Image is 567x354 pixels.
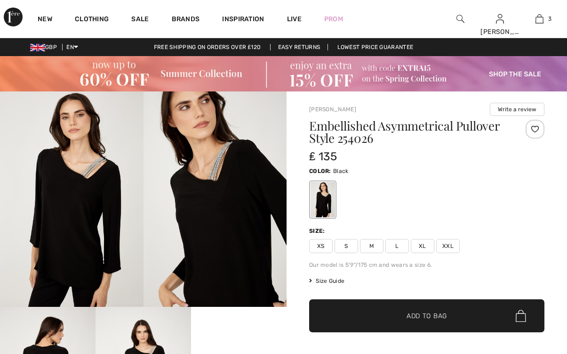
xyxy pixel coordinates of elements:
[146,44,269,50] a: Free shipping on orders over ₤120
[309,299,544,332] button: Add to Bag
[506,283,558,307] iframe: Opens a widget where you can chat to one of our agents
[30,44,45,51] img: UK Pound
[520,13,559,25] a: 3
[222,15,264,25] span: Inspiration
[456,13,464,25] img: search the website
[385,239,409,253] span: L
[4,8,23,26] img: 1ère Avenue
[535,13,543,25] img: My Bag
[436,239,460,253] span: XXL
[309,106,356,113] a: [PERSON_NAME]
[66,44,78,50] span: EN
[324,14,343,24] a: Prom
[490,103,544,116] button: Write a review
[309,227,327,235] div: Size:
[287,14,302,24] a: Live
[309,239,333,253] span: XS
[480,27,519,37] div: [PERSON_NAME]
[309,120,505,144] h1: Embellished Asymmetrical Pullover Style 254026
[407,311,447,321] span: Add to Bag
[496,13,504,25] img: My Info
[172,15,200,25] a: Brands
[131,15,149,25] a: Sale
[311,182,335,217] div: Black
[360,239,383,253] span: M
[38,15,52,25] a: New
[496,14,504,23] a: Sign In
[30,44,61,50] span: GBP
[411,239,434,253] span: XL
[309,261,544,269] div: Our model is 5'9"/175 cm and wears a size 6.
[270,44,328,50] a: Easy Returns
[309,277,344,285] span: Size Guide
[548,15,551,23] span: 3
[516,310,526,322] img: Bag.svg
[330,44,421,50] a: Lowest Price Guarantee
[75,15,109,25] a: Clothing
[309,168,331,174] span: Color:
[309,150,337,163] span: ₤ 135
[333,168,349,174] span: Black
[335,239,358,253] span: S
[144,91,287,307] img: Embellished Asymmetrical Pullover Style 254026. 2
